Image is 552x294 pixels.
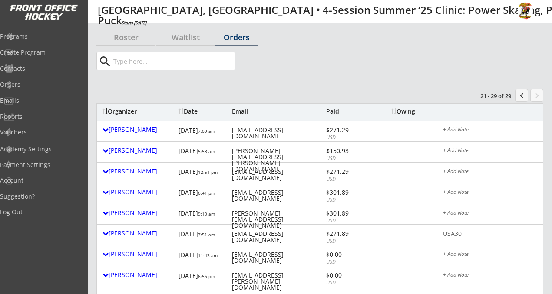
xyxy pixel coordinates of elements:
div: [PERSON_NAME] [102,189,174,195]
em: Starts [DATE] [122,20,147,26]
div: USD [326,238,373,245]
div: [PERSON_NAME] [102,147,174,154]
div: $150.93 [326,148,373,154]
div: [EMAIL_ADDRESS][PERSON_NAME][DOMAIN_NAME] [232,272,324,291]
div: Organizer [102,108,174,114]
div: [PERSON_NAME] [102,127,174,133]
div: [PERSON_NAME] [102,272,174,278]
div: Roster [96,33,155,41]
div: [PERSON_NAME] [102,230,174,236]
font: 7:09 am [198,128,215,134]
font: 6:56 pm [198,273,215,279]
div: USD [326,134,373,141]
button: chevron_left [515,89,528,102]
font: 7:51 am [198,232,215,238]
div: [PERSON_NAME][EMAIL_ADDRESS][PERSON_NAME][DOMAIN_NAME] [232,148,324,172]
div: [EMAIL_ADDRESS][DOMAIN_NAME] [232,169,324,181]
div: USD [326,217,373,225]
div: Orders [215,33,258,41]
div: [EMAIL_ADDRESS][DOMAIN_NAME] [232,127,324,139]
div: USD [326,279,373,287]
div: $0.00 [326,272,373,278]
div: $271.29 [326,127,373,133]
div: USD [326,155,373,162]
div: + Add Note [443,169,537,176]
div: $301.89 [326,189,373,196]
div: Paid [326,108,373,114]
div: [DATE] [178,207,225,222]
div: [EMAIL_ADDRESS][DOMAIN_NAME] [232,252,324,264]
div: [DATE] [178,145,225,160]
div: [DATE] [178,166,225,181]
div: Date [178,108,225,114]
div: + Add Note [443,210,537,217]
div: + Add Note [443,252,537,258]
div: [DATE] [178,269,225,284]
div: [PERSON_NAME][EMAIL_ADDRESS][DOMAIN_NAME] [232,210,324,229]
div: + Add Note [443,127,537,134]
input: Type here... [112,52,235,70]
button: search [98,55,112,69]
div: $271.29 [326,169,373,175]
div: $301.89 [326,210,373,216]
font: 6:41 pm [198,190,215,196]
div: [PERSON_NAME] [102,210,174,216]
div: $0.00 [326,252,373,258]
div: + Add Note [443,272,537,279]
div: 21 - 29 of 29 [466,92,511,100]
font: 12:51 pm [198,169,218,175]
div: + Add Note [443,148,537,155]
div: USD [326,258,373,266]
div: [PERSON_NAME] [102,168,174,174]
div: [DATE] [178,186,225,202]
div: [DATE] [178,228,225,243]
div: $271.89 [326,231,373,237]
div: [DATE] [178,248,225,264]
div: [EMAIL_ADDRESS][DOMAIN_NAME] [232,189,324,202]
div: [EMAIL_ADDRESS][DOMAIN_NAME] [232,231,324,243]
div: [PERSON_NAME] [102,251,174,257]
div: USA30 [443,231,537,238]
div: [DATE] [178,124,225,139]
div: USD [326,176,373,183]
div: + Add Note [443,189,537,196]
font: 11:43 am [198,252,218,258]
div: Email [232,108,324,114]
font: 9:10 am [198,211,215,217]
div: Waitlist [156,33,215,41]
button: keyboard_arrow_right [530,89,543,102]
div: Owing [391,108,424,114]
font: 5:58 am [198,148,215,154]
div: USD [326,196,373,204]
